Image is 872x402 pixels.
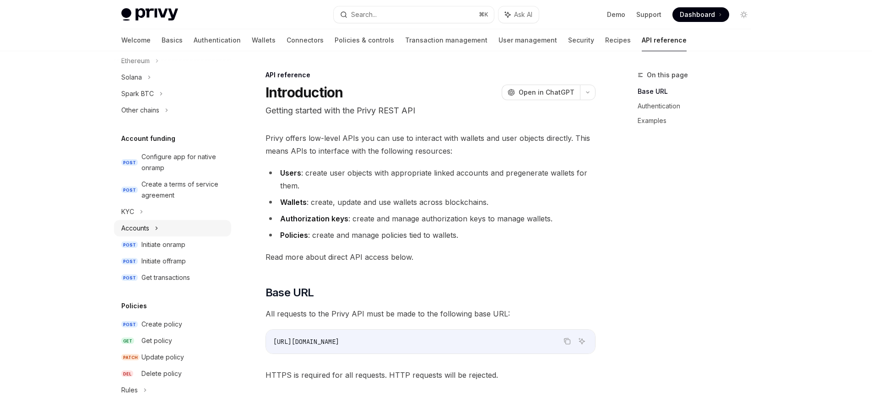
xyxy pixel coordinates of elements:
[498,6,539,23] button: Ask AI
[265,307,596,320] span: All requests to the Privy API must be made to the following base URL:
[114,316,231,332] a: POSTCreate policy
[405,29,487,51] a: Transaction management
[642,29,687,51] a: API reference
[265,166,596,192] li: : create user objects with appropriate linked accounts and pregenerate wallets for them.
[121,338,134,344] span: GET
[121,133,175,144] h5: Account funding
[265,132,596,157] span: Privy offers low-level APIs you can use to interact with wallets and user objects directly. This ...
[141,335,172,346] div: Get policy
[737,7,751,22] button: Toggle dark mode
[502,85,580,100] button: Open in ChatGPT
[141,239,185,250] div: Initiate onramp
[114,332,231,349] a: GETGet policy
[121,321,138,328] span: POST
[265,229,596,241] li: : create and manage policies tied to wallets.
[638,84,758,99] a: Base URL
[141,272,190,283] div: Get transactions
[265,70,596,80] div: API reference
[265,84,343,101] h1: Introduction
[335,29,394,51] a: Policies & controls
[672,7,729,22] a: Dashboard
[114,236,231,253] a: POSTInitiate onramp
[114,176,231,204] a: POSTCreate a terms of service agreement
[121,187,138,193] span: POST
[141,151,226,173] div: Configure app for native onramp
[121,370,133,377] span: DEL
[121,274,138,281] span: POST
[121,385,138,396] div: Rules
[265,369,596,381] span: HTTPS is required for all requests. HTTP requests will be rejected.
[607,10,625,19] a: Demo
[114,349,231,365] a: PATCHUpdate policy
[114,149,231,176] a: POSTConfigure app for native onramp
[121,241,138,248] span: POST
[121,105,159,116] div: Other chains
[287,29,324,51] a: Connectors
[280,214,348,223] strong: Authorization keys
[121,300,147,311] h5: Policies
[514,10,532,19] span: Ask AI
[265,251,596,263] span: Read more about direct API access below.
[647,70,688,80] span: On this page
[252,29,276,51] a: Wallets
[141,256,186,267] div: Initiate offramp
[121,8,178,21] img: light logo
[680,10,715,19] span: Dashboard
[121,29,151,51] a: Welcome
[561,335,573,347] button: Copy the contents from the code block
[114,269,231,286] a: POSTGet transactions
[121,206,134,217] div: KYC
[121,354,140,361] span: PATCH
[568,29,594,51] a: Security
[351,9,377,20] div: Search...
[141,179,226,201] div: Create a terms of service agreement
[605,29,631,51] a: Recipes
[638,99,758,113] a: Authentication
[121,223,149,234] div: Accounts
[265,285,314,300] span: Base URL
[265,212,596,225] li: : create and manage authorization keys to manage wallets.
[519,88,574,97] span: Open in ChatGPT
[273,338,339,346] span: [URL][DOMAIN_NAME]
[141,319,182,330] div: Create policy
[162,29,183,51] a: Basics
[576,335,588,347] button: Ask AI
[114,253,231,269] a: POSTInitiate offramp
[114,365,231,382] a: DELDelete policy
[141,368,182,379] div: Delete policy
[334,6,494,23] button: Search...⌘K
[636,10,661,19] a: Support
[121,258,138,265] span: POST
[280,198,307,207] strong: Wallets
[479,11,488,18] span: ⌘ K
[121,159,138,166] span: POST
[265,196,596,209] li: : create, update and use wallets across blockchains.
[265,104,596,117] p: Getting started with the Privy REST API
[121,88,154,99] div: Spark BTC
[498,29,557,51] a: User management
[280,168,301,177] strong: Users
[280,230,308,240] strong: Policies
[194,29,241,51] a: Authentication
[121,72,142,83] div: Solana
[638,113,758,128] a: Examples
[141,352,184,363] div: Update policy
